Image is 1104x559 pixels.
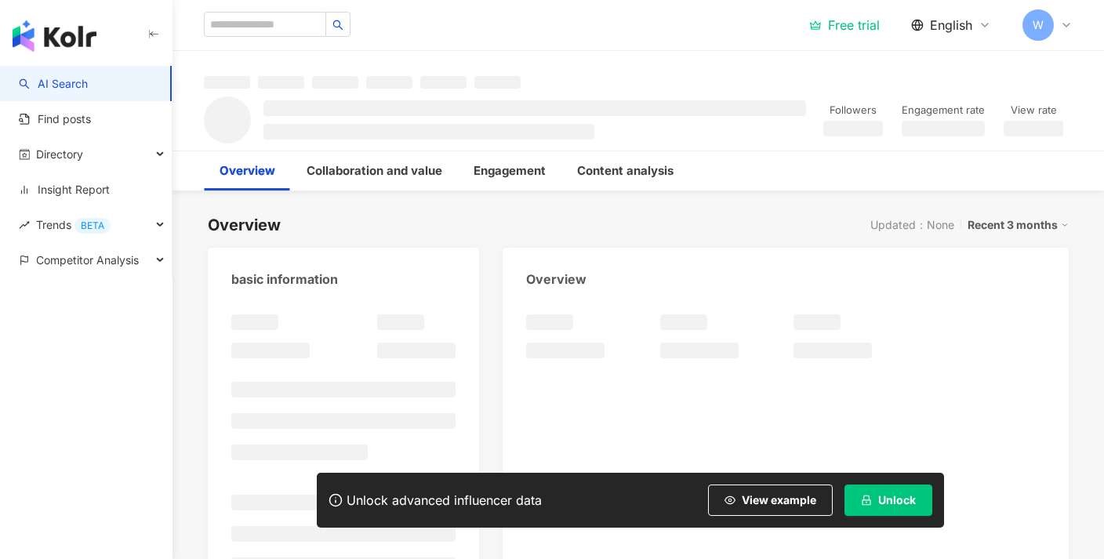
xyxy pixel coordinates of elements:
[36,242,139,278] span: Competitor Analysis
[526,270,586,288] div: Overview
[968,215,1069,235] div: Recent 3 months
[1004,103,1063,118] div: View rate
[844,485,932,516] button: Unlock
[19,111,91,127] a: Find posts
[19,220,30,230] span: rise
[19,76,88,92] a: searchAI Search
[577,162,674,180] div: Content analysis
[36,207,111,242] span: Trends
[861,495,872,506] span: lock
[878,494,916,506] span: Unlock
[474,162,546,180] div: Engagement
[231,270,338,288] div: basic information
[902,103,985,118] div: Engagement rate
[208,214,281,236] div: Overview
[220,162,275,180] div: Overview
[347,492,542,508] div: Unlock advanced influencer data
[332,20,343,31] span: search
[742,494,816,506] span: View example
[708,485,833,516] button: View example
[870,219,954,231] div: Updated：None
[809,17,880,33] a: Free trial
[19,182,110,198] a: Insight Report
[74,218,111,234] div: BETA
[307,162,442,180] div: Collaboration and value
[36,136,83,172] span: Directory
[930,16,972,34] span: English
[823,103,883,118] div: Followers
[1033,16,1044,34] span: W
[13,20,96,52] img: logo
